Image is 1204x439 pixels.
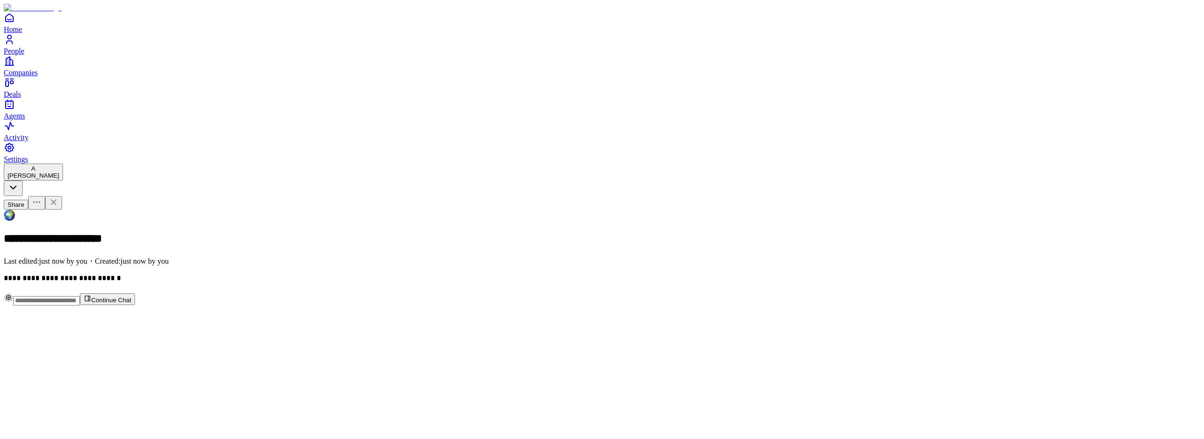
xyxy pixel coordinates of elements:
div: Select emoji [4,210,1200,223]
span: Settings [4,155,28,163]
span: People [4,47,24,55]
a: Companies [4,55,1200,77]
span: Home [4,25,22,33]
a: Agents [4,99,1200,120]
a: Settings [4,142,1200,163]
div: Continue Chat [4,293,1200,306]
a: Deals [4,77,1200,98]
button: Continue Chat [80,293,135,305]
button: Share [4,200,28,210]
span: Companies [4,69,38,77]
a: Home [4,12,1200,33]
img: Item Brain Logo [4,4,62,12]
a: People [4,34,1200,55]
span: Deals [4,90,21,98]
p: Last edited: just now by you ・Created: just now by you [4,257,1200,267]
img: earth africa [4,210,15,221]
span: Agents [4,112,25,120]
span: Continue Chat [91,297,131,304]
button: A[PERSON_NAME] [4,164,63,180]
span: [PERSON_NAME] [8,172,59,179]
span: Activity [4,133,28,141]
a: Activity [4,120,1200,141]
div: A [8,165,59,172]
